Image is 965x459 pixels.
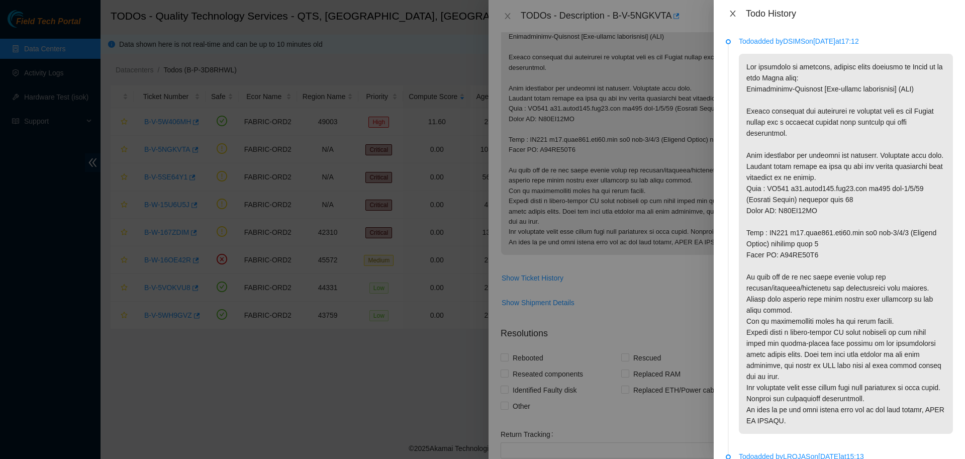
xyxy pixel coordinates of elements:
[746,8,953,19] div: Todo History
[739,54,953,434] p: Lor ipsumdolo si ametcons, adipisc elits doeiusmo te Incid ut la etdo Magna aliq: Enimadminimv-Qu...
[729,10,737,18] span: close
[726,9,740,19] button: Close
[739,36,953,47] p: Todo added by DSIMS on [DATE] at 17:12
